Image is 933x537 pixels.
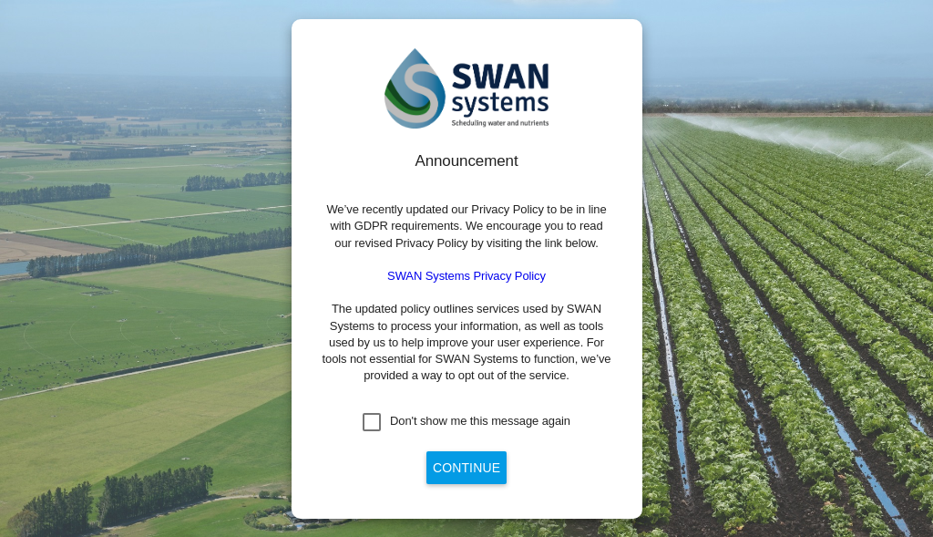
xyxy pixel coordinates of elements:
button: Continue [426,451,507,484]
img: SWAN-Landscape-Logo-Colour.png [384,48,549,129]
md-checkbox: Don't show me this message again [363,413,570,431]
div: Don't show me this message again [390,413,570,429]
span: The updated policy outlines services used by SWAN Systems to process your information, as well as... [323,302,611,382]
span: We’ve recently updated our Privacy Policy to be in line with GDPR requirements. We encourage you ... [326,202,606,249]
div: Announcement [321,150,613,172]
a: SWAN Systems Privacy Policy [387,269,546,283]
